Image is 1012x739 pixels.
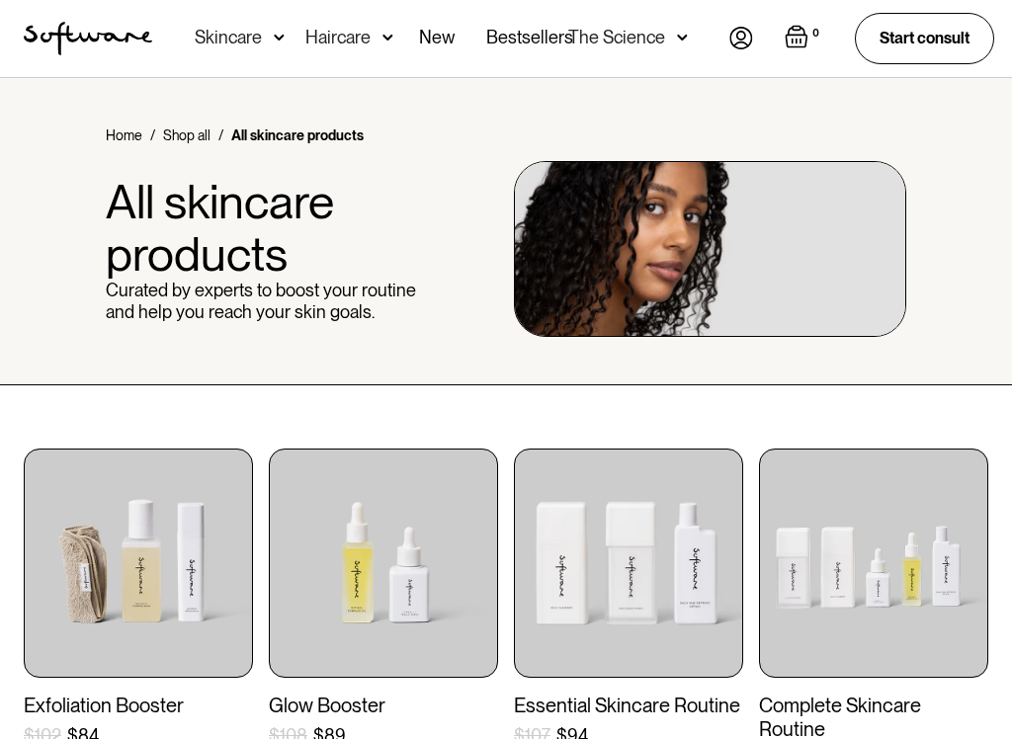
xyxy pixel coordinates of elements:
p: Curated by experts to boost your routine and help you reach your skin goals. [106,280,417,322]
a: Open empty cart [785,25,823,52]
div: 0 [808,25,823,42]
div: Haircare [305,28,371,47]
img: arrow down [677,28,688,47]
a: home [24,22,152,55]
a: Start consult [855,13,994,63]
a: Shop all [163,125,211,145]
div: Glow Booster [269,694,498,717]
img: Software Logo [24,22,152,55]
div: / [150,125,155,145]
img: arrow down [274,28,285,47]
div: Essential Skincare Routine [514,694,743,717]
img: arrow down [382,28,393,47]
div: / [218,125,223,145]
div: Skincare [195,28,262,47]
a: Home [106,125,142,145]
div: The Science [568,28,665,47]
div: Exfoliation Booster [24,694,253,717]
h1: All skincare products [106,176,417,281]
div: All skincare products [231,125,364,145]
